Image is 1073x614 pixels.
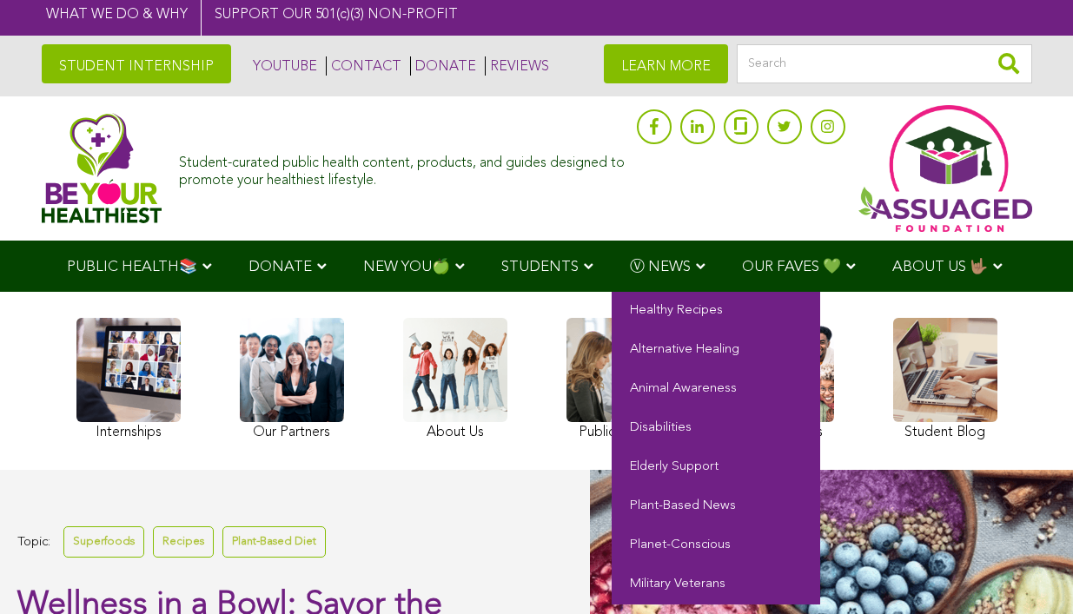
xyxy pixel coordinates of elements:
div: Navigation Menu [42,241,1032,292]
a: Military Veterans [612,565,820,604]
input: Search [737,44,1032,83]
span: NEW YOU🍏 [363,260,450,274]
span: OUR FAVES 💚 [742,260,841,274]
a: Animal Awareness [612,370,820,409]
a: Superfoods [63,526,144,557]
a: Elderly Support [612,448,820,487]
a: LEARN MORE [604,44,728,83]
div: Student-curated public health content, products, and guides designed to promote your healthiest l... [179,147,627,188]
span: Topic: [17,531,50,554]
img: Assuaged App [858,105,1032,232]
a: Plant-Based Diet [222,526,326,557]
a: Planet-Conscious [612,526,820,565]
a: Recipes [153,526,214,557]
a: Healthy Recipes [612,292,820,331]
span: ABOUT US 🤟🏽 [892,260,988,274]
a: DONATE [410,56,476,76]
span: STUDENTS [501,260,579,274]
a: Alternative Healing [612,331,820,370]
a: REVIEWS [485,56,549,76]
a: YOUTUBE [248,56,317,76]
span: DONATE [248,260,312,274]
span: PUBLIC HEALTH📚 [67,260,197,274]
a: Plant-Based News [612,487,820,526]
img: Assuaged [42,113,162,223]
img: glassdoor [734,117,746,135]
span: Ⓥ NEWS [630,260,691,274]
a: CONTACT [326,56,401,76]
a: Disabilities [612,409,820,448]
iframe: Chat Widget [986,531,1073,614]
a: STUDENT INTERNSHIP [42,44,231,83]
